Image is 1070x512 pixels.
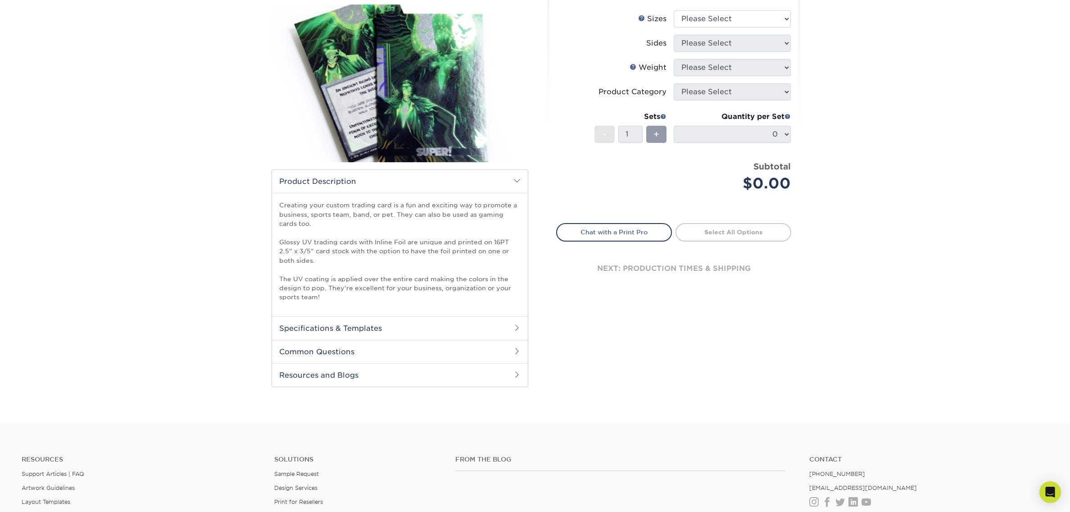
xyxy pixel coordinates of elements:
h2: Specifications & Templates [272,316,528,340]
div: Sides [646,38,666,49]
h2: Product Description [272,170,528,193]
div: $0.00 [680,173,791,194]
h4: From the Blog [455,456,785,463]
span: - [603,128,607,141]
span: + [653,128,659,141]
div: Weight [630,62,666,73]
h2: Resources and Blogs [272,363,528,387]
a: Chat with a Print Pro [556,223,672,241]
strong: Subtotal [753,161,791,171]
a: Sample Request [274,471,319,477]
div: Quantity per Set [674,111,791,122]
h2: Common Questions [272,340,528,363]
a: Select All Options [676,223,791,241]
div: Sizes [638,14,666,24]
div: Product Category [598,87,666,97]
p: Creating your custom trading card is a fun and exciting way to promote a business, sports team, b... [279,201,521,302]
a: Support Articles | FAQ [22,471,84,477]
h4: Solutions [274,456,441,463]
div: Sets [594,111,666,122]
a: Contact [809,456,1048,463]
a: [PHONE_NUMBER] [809,471,865,477]
h4: Resources [22,456,261,463]
a: [EMAIL_ADDRESS][DOMAIN_NAME] [809,485,917,491]
div: Open Intercom Messenger [1039,481,1061,503]
a: Print for Resellers [274,498,323,505]
a: Design Services [274,485,317,491]
div: next: production times & shipping [556,242,791,296]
